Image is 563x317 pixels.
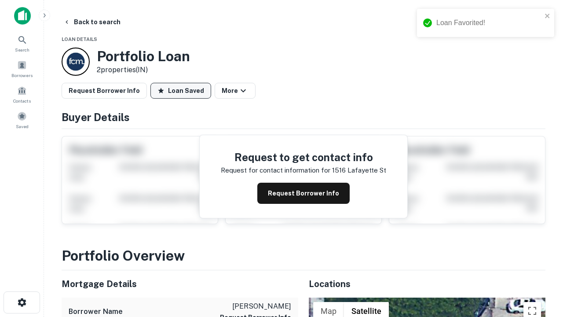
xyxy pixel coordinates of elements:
[215,83,256,99] button: More
[3,82,41,106] a: Contacts
[16,123,29,130] span: Saved
[62,277,298,291] h5: Mortgage Details
[150,83,211,99] button: Loan Saved
[519,218,563,261] iframe: Chat Widget
[62,37,97,42] span: Loan Details
[62,83,147,99] button: Request Borrower Info
[309,277,545,291] h5: Locations
[221,149,386,165] h4: Request to get contact info
[545,12,551,21] button: close
[220,301,291,312] p: [PERSON_NAME]
[69,306,123,317] h6: Borrower Name
[257,183,350,204] button: Request Borrower Info
[62,109,545,125] h4: Buyer Details
[14,7,31,25] img: capitalize-icon.png
[60,14,124,30] button: Back to search
[221,165,330,176] p: Request for contact information for
[97,65,190,75] p: 2 properties (IN)
[3,31,41,55] a: Search
[97,48,190,65] h3: Portfolio Loan
[3,57,41,81] a: Borrowers
[13,97,31,104] span: Contacts
[332,165,386,176] p: 1516 lafayette st
[11,72,33,79] span: Borrowers
[15,46,29,53] span: Search
[62,245,545,266] h3: Portfolio Overview
[3,108,41,132] a: Saved
[436,18,542,28] div: Loan Favorited!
